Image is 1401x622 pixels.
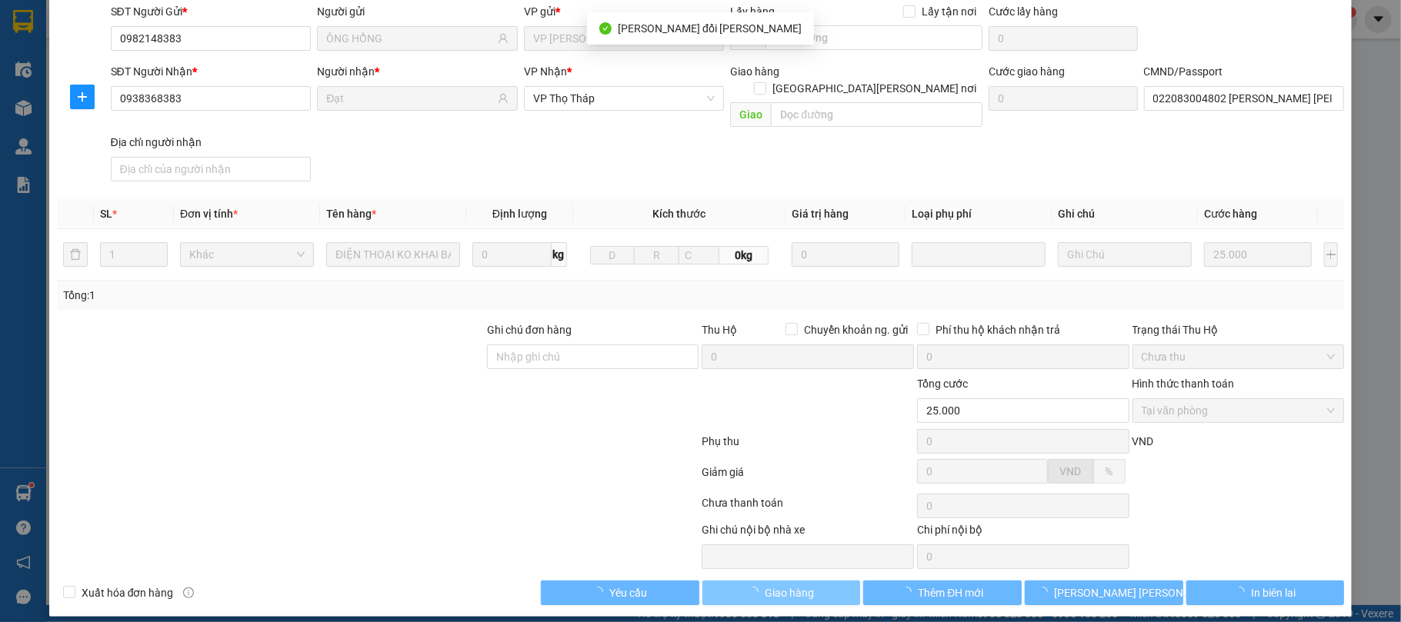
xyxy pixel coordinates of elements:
span: check-circle [599,22,612,35]
span: loading [1037,587,1054,597]
label: Ghi chú đơn hàng [487,324,572,336]
button: plus [70,85,95,109]
span: Tên hàng [326,208,376,220]
span: Tại văn phòng [1142,399,1336,422]
span: loading [748,587,765,597]
span: Định lượng [492,208,547,220]
span: Lấy tận nơi [916,3,982,20]
button: delete [63,242,88,267]
input: D [590,246,635,264]
span: plus [71,91,94,103]
span: user [498,93,509,104]
span: loading [901,587,918,597]
span: Giao hàng [765,584,814,601]
div: CMND/Passport [1144,63,1345,80]
input: 0 [792,242,899,267]
li: Số 10 ngõ 15 Ngọc Hồi, [PERSON_NAME], [GEOGRAPHIC_DATA] [144,38,643,57]
input: Cước lấy hàng [989,26,1137,51]
span: VND [1060,465,1082,477]
input: VD: Bàn, Ghế [326,242,460,267]
div: Phụ thu [700,433,916,460]
span: Khác [189,243,305,266]
span: Xuất hóa đơn hàng [75,584,180,601]
th: Loại phụ phí [906,199,1052,229]
label: Hình thức thanh toán [1132,378,1235,390]
span: Đơn vị tính [180,208,238,220]
button: In biên lai [1186,580,1345,605]
span: [PERSON_NAME] đổi [PERSON_NAME] [618,22,802,35]
div: Chưa thanh toán [700,494,916,521]
div: Địa chỉ người nhận [111,134,312,151]
div: Tổng: 1 [63,287,542,304]
button: Giao hàng [702,580,861,605]
input: Tên người gửi [326,30,495,47]
span: VP Trần Phú TB [533,27,716,50]
div: SĐT Người Gửi [111,3,312,20]
span: Tổng cước [917,378,968,390]
input: Địa chỉ của người nhận [111,157,312,181]
span: VP Thọ Tháp [533,87,716,110]
span: Yêu cầu [609,584,647,601]
div: Người nhận [317,63,518,80]
label: Cước giao hàng [989,65,1065,78]
span: user [498,33,509,44]
input: Tên người nhận [326,90,495,107]
span: Thu Hộ [702,324,737,336]
span: Giao hàng [730,65,779,78]
span: VND [1132,435,1154,447]
input: Cước giao hàng [989,86,1137,111]
span: VP Nhận [524,65,567,78]
span: info-circle [183,587,194,598]
span: Chưa thu [1142,345,1336,368]
img: logo.jpg [19,19,96,96]
th: Ghi chú [1052,199,1198,229]
span: Chuyển khoản ng. gửi [798,321,914,338]
span: 0kg [719,246,769,264]
input: Ghi chú đơn hàng [487,344,699,369]
button: [PERSON_NAME] [PERSON_NAME] [1025,580,1183,605]
span: Lấy hàng [730,5,775,18]
span: loading [1234,587,1251,597]
div: VP gửi [524,3,725,20]
input: 0 [1204,242,1312,267]
span: SL [100,208,112,220]
span: Giá trị hàng [792,208,849,220]
span: [GEOGRAPHIC_DATA][PERSON_NAME] nơi [766,80,982,97]
input: Dọc đường [771,102,982,127]
span: kg [552,242,567,267]
span: In biên lai [1251,584,1296,601]
b: GỬI : VP Thọ Tháp [19,111,193,137]
span: Kích thước [652,208,706,220]
button: Thêm ĐH mới [863,580,1022,605]
div: SĐT Người Nhận [111,63,312,80]
button: Yêu cầu [541,580,699,605]
div: Trạng thái Thu Hộ [1132,321,1345,338]
span: loading [592,587,609,597]
div: Giảm giá [700,464,916,491]
input: R [634,246,679,264]
div: Người gửi [317,3,518,20]
div: Ghi chú nội bộ nhà xe [702,521,914,544]
span: Thêm ĐH mới [918,584,983,601]
input: C [679,246,719,264]
span: % [1106,465,1113,477]
button: plus [1324,242,1339,267]
label: Cước lấy hàng [989,5,1058,18]
span: Giao [730,102,771,127]
span: Phí thu hộ khách nhận trả [929,321,1066,338]
input: Dọc đường [766,25,982,50]
div: Chi phí nội bộ [917,521,1129,544]
li: Hotline: 19001155 [144,57,643,76]
span: [PERSON_NAME] [PERSON_NAME] [1054,584,1221,601]
input: Ghi Chú [1058,242,1192,267]
span: Cước hàng [1204,208,1257,220]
